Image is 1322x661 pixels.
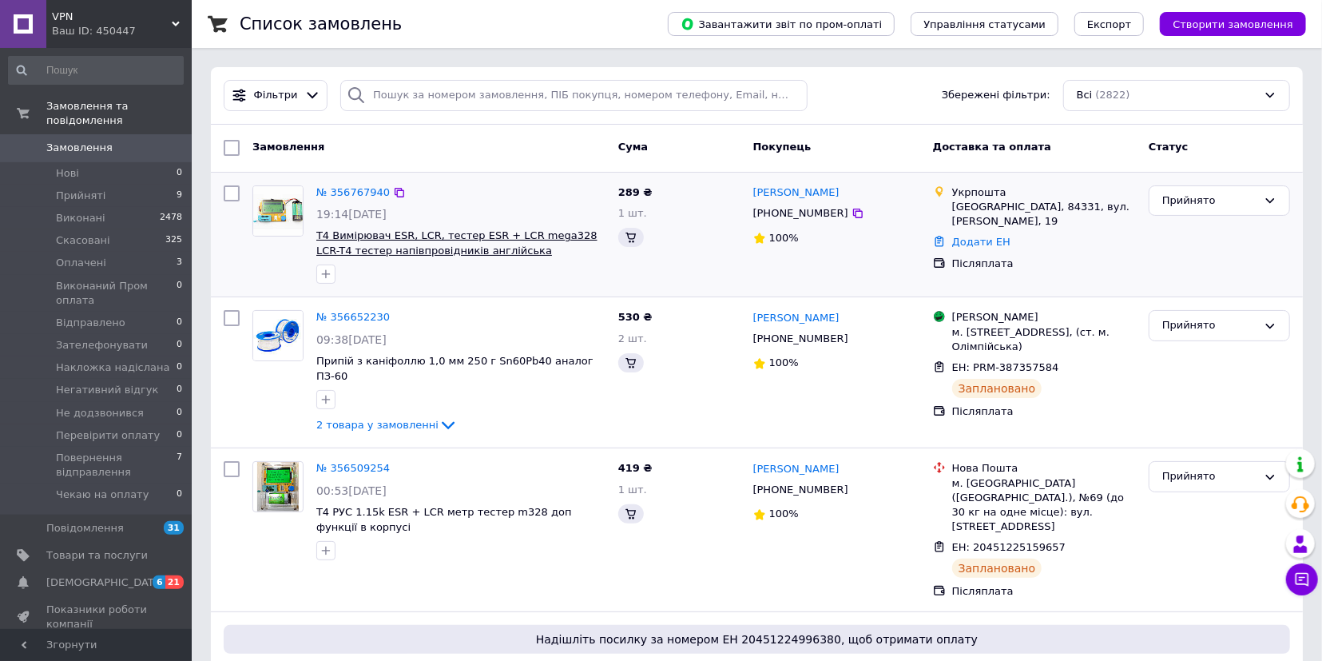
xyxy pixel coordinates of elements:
a: 2 товара у замовленні [316,419,458,431]
span: Виконаний Пром оплата [56,279,177,308]
div: м. [GEOGRAPHIC_DATA] ([GEOGRAPHIC_DATA].), №69 (до 30 кг на одне місце): вул. [STREET_ADDRESS] [952,476,1136,535]
span: Не додзвонився [56,406,144,420]
span: Створити замовлення [1173,18,1293,30]
div: [PHONE_NUMBER] [750,329,852,349]
a: Т4 Вимірювач ESR, LCR, тестер ESR + LCR mega328 LCR-T4 тестер напівпровідників англійська прошивк... [316,229,597,271]
span: 9 [177,189,182,203]
span: Чекаю на оплату [56,488,149,502]
a: Припій з каніфоллю 1,0 мм 250 г Sn60Pb40 аналог ПЗ-60 [316,355,594,382]
span: 325 [165,233,182,248]
span: Негативний відгук [56,383,158,397]
div: Прийнято [1162,468,1257,485]
div: Прийнято [1162,317,1257,334]
span: 100% [769,356,799,368]
span: (2822) [1095,89,1129,101]
span: ЕН: 20451225159657 [952,541,1066,553]
button: Створити замовлення [1160,12,1306,36]
span: Всі [1077,88,1093,103]
span: Нові [56,166,79,181]
span: Статус [1149,141,1189,153]
span: 7 [177,451,182,480]
span: 00:53[DATE] [316,484,387,497]
span: 3 [177,256,182,270]
div: [GEOGRAPHIC_DATA], 84331, вул. [PERSON_NAME], 19 [952,200,1136,229]
div: Нова Пошта [952,461,1136,476]
span: Завантажити звіт по пром-оплаті [681,17,882,31]
span: 0 [177,279,182,308]
div: [PHONE_NUMBER] [750,203,852,224]
span: Cума [618,141,648,153]
span: 1 шт. [618,484,647,496]
span: 1 шт. [618,207,647,219]
span: Виконані [56,211,105,225]
span: 289 ₴ [618,186,653,198]
span: Накложка надіслана [56,360,169,375]
span: 21 [165,575,184,589]
a: № 356509254 [316,462,390,474]
span: ЕН: PRM-387357584 [952,361,1059,373]
span: 31 [164,521,184,535]
button: Завантажити звіт по пром-оплаті [668,12,895,36]
span: Показники роботи компанії [46,603,148,631]
span: Замовлення [46,141,113,155]
span: Скасовані [56,233,110,248]
div: Ваш ID: 450447 [52,24,192,38]
div: Післяплата [952,257,1136,271]
a: Фото товару [252,185,304,237]
div: Укрпошта [952,185,1136,200]
span: Доставка та оплата [933,141,1051,153]
span: Надішліть посилку за номером ЕН 20451224996380, щоб отримати оплату [230,631,1284,647]
span: Перевірити оплату [56,428,160,443]
a: Створити замовлення [1144,18,1306,30]
span: 0 [177,406,182,420]
span: 0 [177,488,182,502]
h1: Список замовлень [240,14,402,34]
div: Післяплата [952,404,1136,419]
a: № 356652230 [316,311,390,323]
span: 2478 [160,211,182,225]
div: [PERSON_NAME] [952,310,1136,325]
span: Замовлення та повідомлення [46,99,192,128]
span: Збережені фільтри: [942,88,1050,103]
button: Чат з покупцем [1286,563,1318,595]
span: 100% [769,508,799,520]
span: 19:14[DATE] [316,208,387,221]
span: 0 [177,428,182,443]
div: м. [STREET_ADDRESS], (ст. м. Олімпійська) [952,325,1136,354]
div: Післяплата [952,584,1136,599]
span: Покупець [753,141,812,153]
span: Експорт [1087,18,1132,30]
span: 0 [177,166,182,181]
span: Зателефонувати [56,338,148,352]
div: Заплановано [952,379,1042,398]
div: Прийнято [1162,193,1257,209]
span: 0 [177,360,182,375]
span: 0 [177,338,182,352]
a: Додати ЕН [952,236,1010,248]
span: 6 [153,575,165,589]
span: 2 шт. [618,332,647,344]
a: [PERSON_NAME] [753,311,840,326]
span: 530 ₴ [618,311,653,323]
div: [PHONE_NUMBER] [750,480,852,500]
span: 0 [177,383,182,397]
img: Фото товару [257,462,299,512]
a: № 356767940 [316,186,390,198]
a: Фото товару [252,461,304,512]
span: Управління статусами [923,18,1046,30]
span: Замовлення [252,141,324,153]
span: Прийняті [56,189,105,203]
span: [DEMOGRAPHIC_DATA] [46,575,165,590]
span: Повернення відправлення [56,451,177,480]
button: Управління статусами [911,12,1058,36]
a: Т4 РУС 1.15k ESR + LCR метр тестер m328 доп функції в корпусі [316,506,572,533]
a: [PERSON_NAME] [753,185,840,201]
span: 419 ₴ [618,462,653,474]
span: Товари та послуги [46,548,148,563]
span: Оплачені [56,256,106,270]
input: Пошук за номером замовлення, ПІБ покупця, номером телефону, Email, номером накладної [340,80,807,111]
img: Фото товару [253,186,303,236]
